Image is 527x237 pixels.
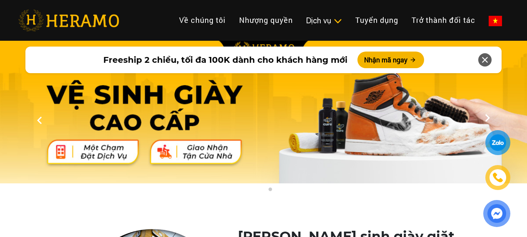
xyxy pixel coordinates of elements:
[232,11,300,29] a: Nhượng quyền
[172,11,232,29] a: Về chúng tôi
[253,187,262,195] button: 1
[333,17,342,25] img: subToggleIcon
[18,10,119,31] img: heramo-logo.png
[349,11,405,29] a: Tuyển dụng
[306,15,342,26] div: Dịch vụ
[489,16,502,26] img: vn-flag.png
[103,54,347,66] span: Freeship 2 chiều, tối đa 100K dành cho khách hàng mới
[266,187,274,195] button: 2
[357,52,424,68] button: Nhận mã ngay
[492,172,503,183] img: phone-icon
[487,166,509,189] a: phone-icon
[405,11,482,29] a: Trở thành đối tác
